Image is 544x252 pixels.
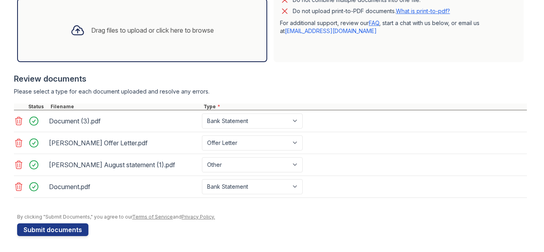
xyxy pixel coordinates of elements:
[49,137,199,149] div: [PERSON_NAME] Offer Letter.pdf
[285,27,377,34] a: [EMAIL_ADDRESS][DOMAIN_NAME]
[49,158,199,171] div: [PERSON_NAME] August statement (1).pdf
[91,25,214,35] div: Drag files to upload or click here to browse
[27,104,49,110] div: Status
[132,214,173,220] a: Terms of Service
[49,104,202,110] div: Filename
[14,88,527,96] div: Please select a type for each document uploaded and resolve any errors.
[14,73,527,84] div: Review documents
[17,214,527,220] div: By clicking "Submit Documents," you agree to our and
[17,223,88,236] button: Submit documents
[396,8,450,14] a: What is print-to-pdf?
[202,104,527,110] div: Type
[293,7,450,15] p: Do not upload print-to-PDF documents.
[280,19,517,35] p: For additional support, review our , start a chat with us below, or email us at
[49,180,199,193] div: Document.pdf
[182,214,215,220] a: Privacy Policy.
[369,20,379,26] a: FAQ
[49,115,199,127] div: Document (3).pdf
